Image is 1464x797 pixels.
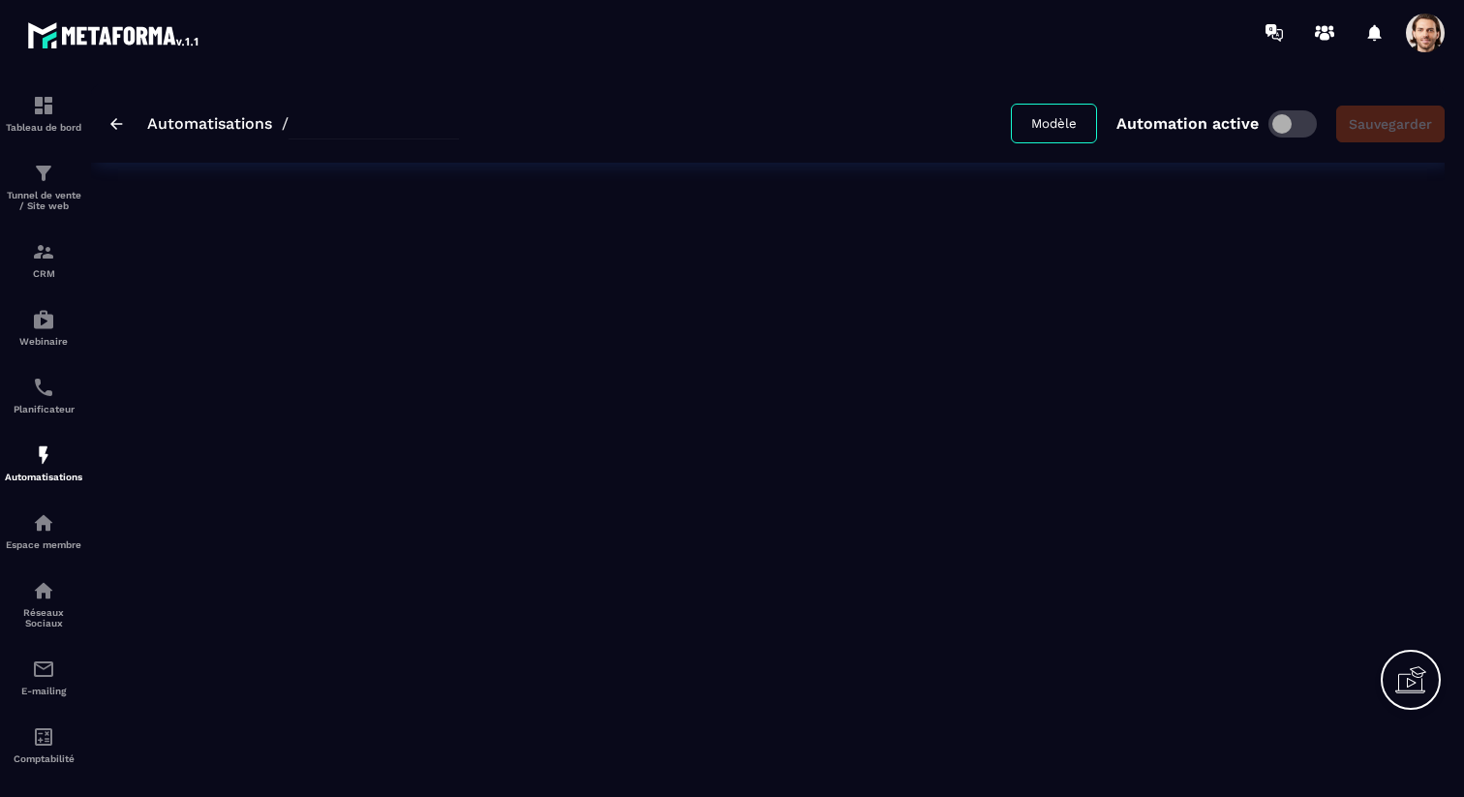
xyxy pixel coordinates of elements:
[5,404,82,414] p: Planificateur
[5,539,82,550] p: Espace membre
[147,114,272,133] a: Automatisations
[32,308,55,331] img: automations
[32,658,55,681] img: email
[32,511,55,535] img: automations
[5,686,82,696] p: E-mailing
[32,376,55,399] img: scheduler
[32,94,55,117] img: formation
[5,336,82,347] p: Webinaire
[5,226,82,293] a: formationformationCRM
[5,361,82,429] a: schedulerschedulerPlanificateur
[5,79,82,147] a: formationformationTableau de bord
[5,711,82,779] a: accountantaccountantComptabilité
[32,725,55,749] img: accountant
[5,497,82,565] a: automationsautomationsEspace membre
[282,114,289,133] span: /
[5,565,82,643] a: social-networksocial-networkRéseaux Sociaux
[5,472,82,482] p: Automatisations
[110,118,123,130] img: arrow
[5,753,82,764] p: Comptabilité
[32,240,55,263] img: formation
[32,579,55,602] img: social-network
[5,293,82,361] a: automationsautomationsWebinaire
[5,607,82,628] p: Réseaux Sociaux
[1011,104,1097,143] button: Modèle
[5,122,82,133] p: Tableau de bord
[32,444,55,467] img: automations
[5,429,82,497] a: automationsautomationsAutomatisations
[5,268,82,279] p: CRM
[5,190,82,211] p: Tunnel de vente / Site web
[5,643,82,711] a: emailemailE-mailing
[5,147,82,226] a: formationformationTunnel de vente / Site web
[1116,114,1259,133] p: Automation active
[27,17,201,52] img: logo
[32,162,55,185] img: formation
